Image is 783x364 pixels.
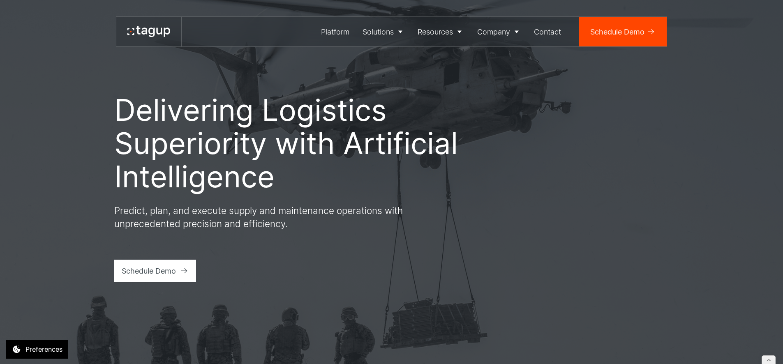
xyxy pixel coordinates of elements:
div: Schedule Demo [590,26,644,37]
a: Solutions [356,17,411,46]
div: Resources [418,26,453,37]
div: Schedule Demo [122,265,176,276]
div: Preferences [25,344,62,354]
h1: Delivering Logistics Superiority with Artificial Intelligence [114,93,460,193]
div: Platform [321,26,349,37]
a: Company [471,17,528,46]
a: Schedule Demo [579,17,667,46]
div: Contact [534,26,561,37]
a: Platform [315,17,356,46]
a: Contact [528,17,568,46]
div: Company [477,26,510,37]
div: Solutions [363,26,394,37]
p: Predict, plan, and execute supply and maintenance operations with unprecedented precision and eff... [114,204,410,230]
a: Resources [411,17,471,46]
a: Schedule Demo [114,260,196,282]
